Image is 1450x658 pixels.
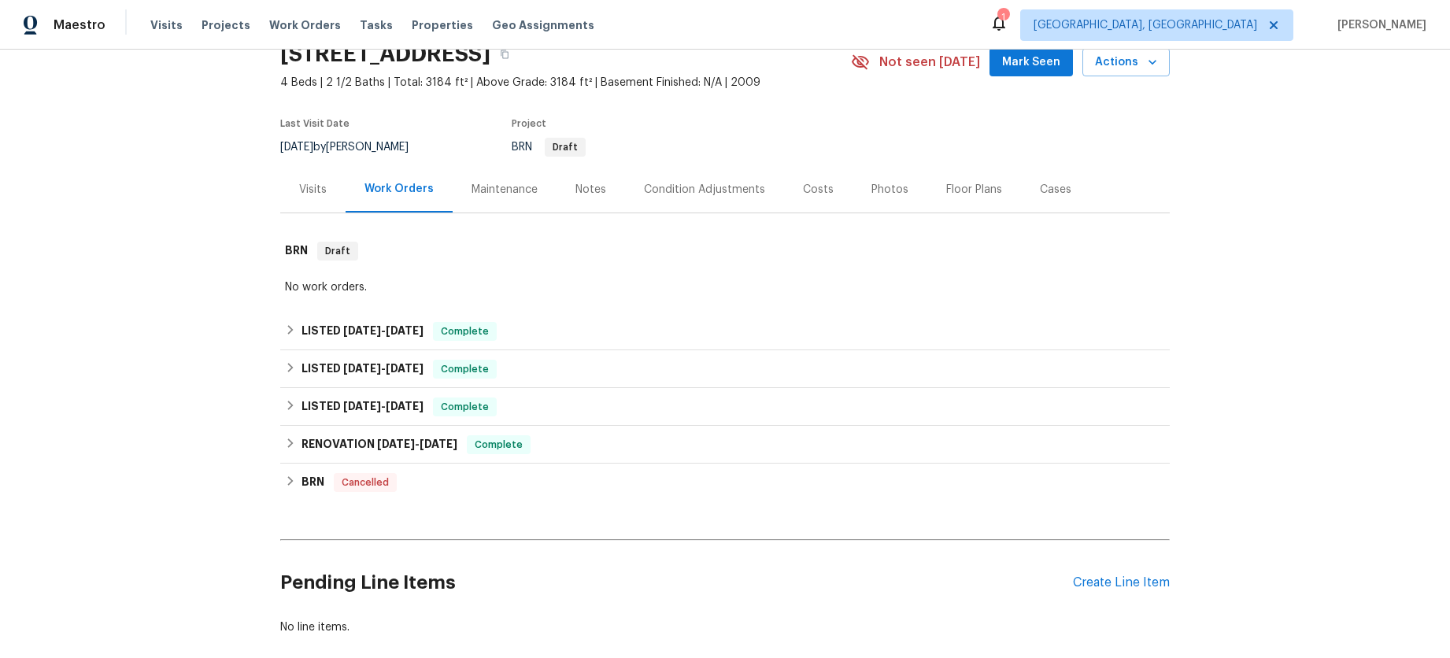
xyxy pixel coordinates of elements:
span: Cancelled [335,475,395,490]
h6: RENOVATION [301,435,457,454]
div: Visits [299,182,327,198]
span: [DATE] [280,142,313,153]
div: BRN Cancelled [280,464,1170,501]
div: Condition Adjustments [644,182,765,198]
button: Mark Seen [989,48,1073,77]
div: Create Line Item [1073,575,1170,590]
span: [DATE] [386,363,424,374]
span: Properties [412,17,473,33]
span: Project [512,119,546,128]
span: [DATE] [377,438,415,449]
div: Work Orders [364,181,434,197]
span: Complete [435,399,495,415]
div: BRN Draft [280,226,1170,276]
span: Maestro [54,17,105,33]
span: Draft [319,243,357,259]
h2: Pending Line Items [280,546,1073,619]
div: LISTED [DATE]-[DATE]Complete [280,312,1170,350]
h6: LISTED [301,322,424,341]
button: Copy Address [490,40,519,68]
span: Projects [202,17,250,33]
span: Visits [150,17,183,33]
span: Complete [435,361,495,377]
div: LISTED [DATE]-[DATE]Complete [280,350,1170,388]
div: No work orders. [285,279,1165,295]
div: LISTED [DATE]-[DATE]Complete [280,388,1170,426]
span: Draft [546,142,584,152]
button: Actions [1082,48,1170,77]
div: RENOVATION [DATE]-[DATE]Complete [280,426,1170,464]
span: [DATE] [343,325,381,336]
span: Last Visit Date [280,119,350,128]
span: [GEOGRAPHIC_DATA], [GEOGRAPHIC_DATA] [1034,17,1257,33]
div: Costs [803,182,834,198]
h6: LISTED [301,360,424,379]
span: BRN [512,142,586,153]
span: Not seen [DATE] [879,54,980,70]
h6: BRN [285,242,308,261]
span: - [343,325,424,336]
span: [PERSON_NAME] [1331,17,1426,33]
div: Maintenance [472,182,538,198]
span: Complete [468,437,529,453]
span: [DATE] [343,401,381,412]
span: Mark Seen [1002,53,1060,72]
span: 4 Beds | 2 1/2 Baths | Total: 3184 ft² | Above Grade: 3184 ft² | Basement Finished: N/A | 2009 [280,75,851,91]
span: [DATE] [420,438,457,449]
div: Notes [575,182,606,198]
span: Tasks [360,20,393,31]
div: Cases [1040,182,1071,198]
h2: [STREET_ADDRESS] [280,46,490,62]
span: Geo Assignments [492,17,594,33]
span: Complete [435,323,495,339]
div: No line items. [280,619,1170,635]
span: Work Orders [269,17,341,33]
span: [DATE] [386,401,424,412]
div: 1 [997,9,1008,25]
span: [DATE] [343,363,381,374]
span: - [343,363,424,374]
span: - [343,401,424,412]
span: - [377,438,457,449]
span: [DATE] [386,325,424,336]
div: by [PERSON_NAME] [280,138,427,157]
h6: LISTED [301,397,424,416]
h6: BRN [301,473,324,492]
div: Photos [871,182,908,198]
span: Actions [1095,53,1157,72]
div: Floor Plans [946,182,1002,198]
